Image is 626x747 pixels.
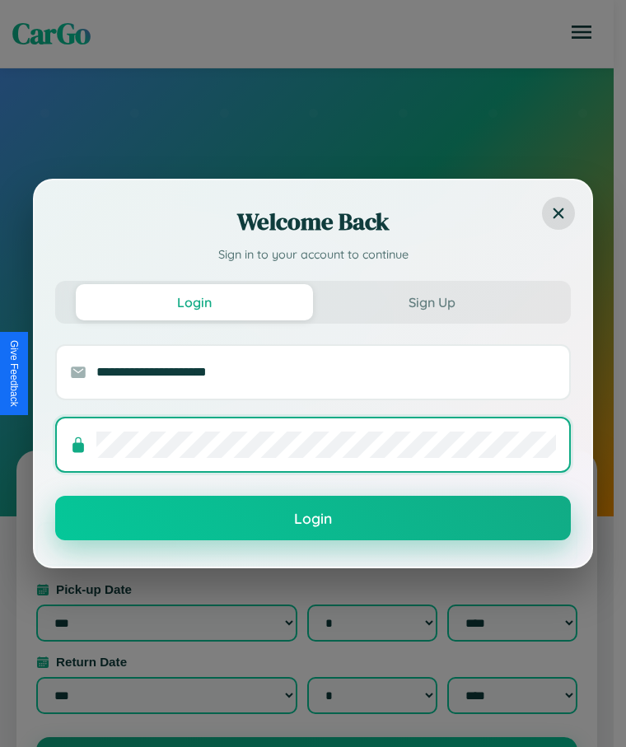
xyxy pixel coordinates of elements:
button: Login [55,496,571,540]
button: Sign Up [313,284,550,320]
h2: Welcome Back [55,205,571,238]
p: Sign in to your account to continue [55,246,571,264]
button: Login [76,284,313,320]
div: Give Feedback [8,340,20,407]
